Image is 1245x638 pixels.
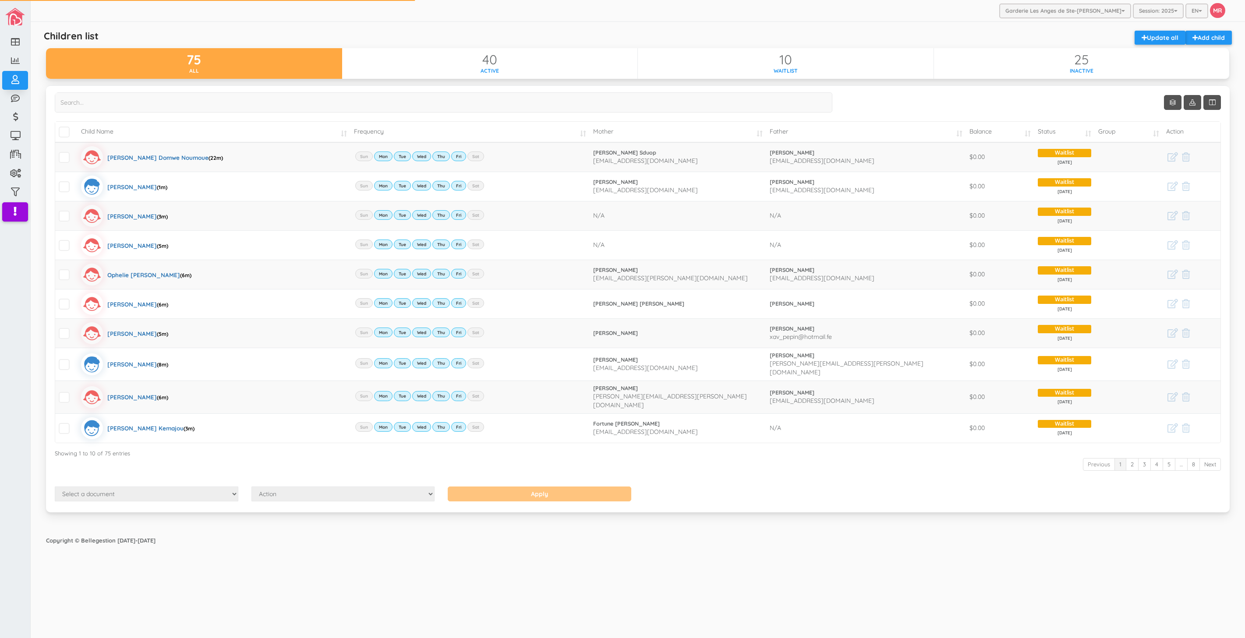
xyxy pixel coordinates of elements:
label: Mon [374,240,393,249]
a: [PERSON_NAME] [770,325,962,333]
label: Fri [451,358,466,368]
span: [DATE] [1038,367,1091,373]
a: [PERSON_NAME] Domwe Noumoue(22m) [81,146,223,168]
span: (6m) [157,301,168,308]
label: Mon [374,328,393,337]
a: [PERSON_NAME] [770,389,962,397]
span: (8m) [157,361,168,368]
td: Status: activate to sort column ascending [1034,122,1095,142]
img: boyicon.svg [81,417,103,439]
span: [DATE] [1038,335,1091,342]
a: [PERSON_NAME] [770,300,962,308]
a: [PERSON_NAME] [593,356,763,364]
span: (3m) [157,213,168,220]
input: Apply [448,486,631,501]
span: [DATE] [1038,306,1091,312]
a: [PERSON_NAME] [593,329,763,337]
span: [EMAIL_ADDRESS][PERSON_NAME][DOMAIN_NAME] [593,274,748,282]
label: Tue [394,210,411,220]
label: Thu [432,181,450,190]
label: Thu [432,422,450,432]
label: Fri [451,181,466,190]
img: girlicon.svg [81,293,103,315]
a: [PERSON_NAME](1m) [81,176,167,197]
span: (1m) [157,184,167,190]
label: Mon [374,152,393,161]
h5: Children list [44,31,99,41]
span: [PERSON_NAME][EMAIL_ADDRESS][PERSON_NAME][DOMAIN_NAME] [770,360,923,376]
span: [DATE] [1038,247,1091,254]
label: Fri [451,328,466,337]
span: [EMAIL_ADDRESS][DOMAIN_NAME] [593,428,698,436]
span: Waitlist [1038,149,1091,157]
span: xav_pepin@hotmail.fe [770,333,832,341]
td: $0.00 [966,289,1035,318]
span: [DATE] [1038,218,1091,224]
a: … [1175,458,1188,471]
label: Thu [432,391,450,401]
label: Sun [355,328,373,337]
label: Thu [432,269,450,278]
a: [PERSON_NAME](3m) [81,205,168,227]
a: [PERSON_NAME](8m) [81,353,168,375]
a: [PERSON_NAME] [593,384,763,392]
label: Sun [355,210,373,220]
td: $0.00 [966,230,1035,260]
span: Waitlist [1038,325,1091,333]
label: Mon [374,298,393,308]
label: Tue [394,358,411,368]
span: [EMAIL_ADDRESS][DOMAIN_NAME] [770,157,874,165]
label: Sat [467,181,484,190]
td: N/A [590,230,766,260]
label: Sat [467,298,484,308]
label: Sun [355,391,373,401]
label: Wed [412,422,431,432]
td: $0.00 [966,260,1035,289]
img: girlicon.svg [81,264,103,286]
span: Waitlist [1038,296,1091,304]
label: Sun [355,358,373,368]
label: Thu [432,152,450,161]
td: $0.00 [966,142,1035,172]
label: Thu [432,240,450,249]
a: 2 [1126,458,1139,471]
label: Fri [451,422,466,432]
span: (5m) [157,243,168,249]
img: boyicon.svg [81,176,103,197]
td: N/A [766,201,966,230]
span: [DATE] [1038,399,1091,405]
label: Fri [451,269,466,278]
span: [EMAIL_ADDRESS][DOMAIN_NAME] [770,274,874,282]
td: N/A [590,201,766,230]
a: [PERSON_NAME] Kemajou(3m) [81,417,195,439]
label: Fri [451,391,466,401]
span: (5m) [157,331,168,337]
label: Wed [412,210,431,220]
label: Tue [394,422,411,432]
a: [PERSON_NAME](5m) [81,322,168,344]
td: $0.00 [966,172,1035,201]
div: [PERSON_NAME] [107,353,168,375]
a: [PERSON_NAME](5m) [81,234,168,256]
label: Sun [355,181,373,190]
label: Sat [467,210,484,220]
td: $0.00 [966,318,1035,348]
label: Sun [355,298,373,308]
td: Balance: activate to sort column ascending [966,122,1035,142]
span: Waitlist [1038,389,1091,397]
a: Update all [1135,31,1185,45]
a: [PERSON_NAME](6m) [81,293,168,315]
a: Fortune [PERSON_NAME] [593,420,763,428]
img: girlicon.svg [81,146,103,168]
label: Thu [432,210,450,220]
a: 4 [1150,458,1163,471]
div: Active [342,67,638,74]
label: Sun [355,269,373,278]
a: Add child [1185,31,1232,45]
label: Tue [394,240,411,249]
span: [PERSON_NAME][EMAIL_ADDRESS][PERSON_NAME][DOMAIN_NAME] [593,392,747,409]
label: Mon [374,269,393,278]
div: Showing 1 to 10 of 75 entries [55,446,1221,458]
a: 1 [1114,458,1126,471]
span: Waitlist [1038,237,1091,245]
